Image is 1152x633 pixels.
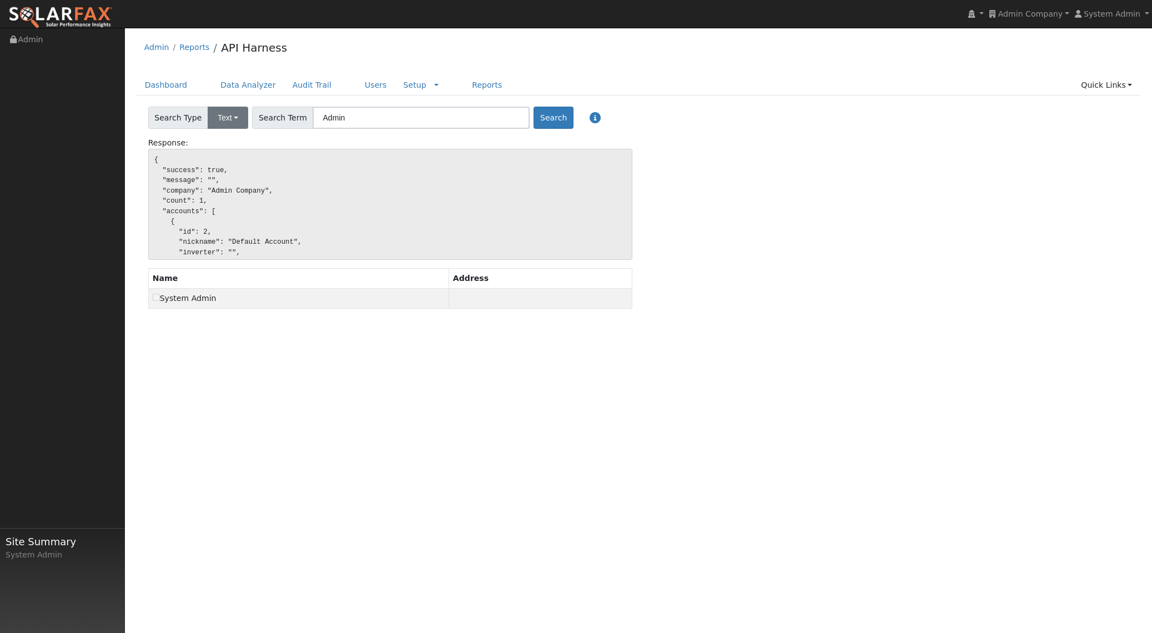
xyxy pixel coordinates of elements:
span: Site Summary [6,534,119,549]
th: Name [148,268,449,288]
a: Dashboard [137,75,196,96]
a: Setup [404,81,426,89]
a: Users [356,75,395,96]
div: Response: [142,137,638,149]
a: Data Analyzer [212,75,284,96]
img: SolarFax [8,6,113,29]
span: System Admin [1084,9,1140,18]
input: No utility connected [153,294,160,301]
a: Audit Trail [284,75,340,96]
button: Search [534,107,573,129]
div: System Admin [6,549,119,561]
span: Search Type [148,107,208,129]
a: Reports [179,43,209,52]
a: API Harness [221,41,287,54]
span: Search Term [252,107,313,129]
th: Address [449,268,632,288]
span: Admin Company [998,9,1063,18]
a: Reports [464,75,510,96]
a: Admin [144,43,169,52]
pre: { "success": true, "message": "", "company": "Admin Company", "count": 1, "accounts": [ { "id": 2... [148,149,633,260]
a: Quick Links [1073,75,1140,96]
button: Text [208,107,248,129]
td: System Admin [148,288,449,308]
